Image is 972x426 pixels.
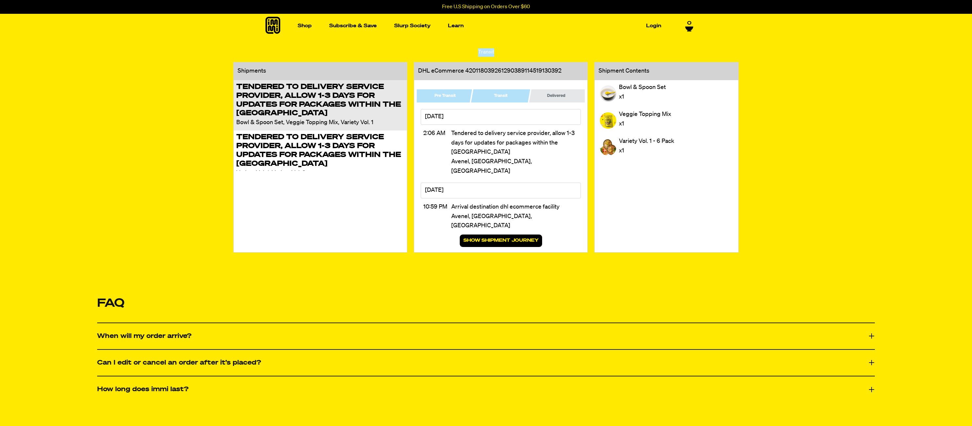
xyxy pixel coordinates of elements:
[327,21,379,31] a: Subscribe & Save
[600,139,616,156] img: Variety Vol. 1 - 6 Pack
[236,83,404,118] h4: Tendered to delivery service provider, allow 1-3 days for updates for packages within the [GEOGRA...
[423,127,451,176] div: 2:06 AM
[295,21,314,31] a: Shop
[619,83,666,92] div: Bowl & Spoon Set
[494,92,508,100] span: Transit
[451,129,578,157] div: Tendered to delivery service provider, allow 1-3 days for updates for packages within the [GEOGRA...
[600,112,616,129] img: Veggie Topping Mix
[97,357,875,369] button: Can I edit or cancel an order after it’s placed?
[423,201,451,231] div: 10:59 PM
[295,14,664,38] nav: Main navigation
[236,168,388,178] span: Variety Vol. 1, Variety Vol. 2
[465,68,561,74] a: 420118039261290389114519130392
[445,21,466,31] a: Learn
[685,20,693,31] a: 0
[547,92,565,100] span: Delivered
[97,383,875,395] button: How long does immi last?
[434,92,456,100] span: Pre Transit
[687,20,691,26] span: 0
[451,202,578,212] div: Arrival destination dhl ecommerce facility
[442,4,530,10] p: Free U.S Shipping on Orders Over $60
[234,62,407,80] section: Shipments
[97,285,875,323] h2: FAQ
[619,146,624,156] div: x 1
[418,68,465,74] span: DHL eCommerce
[451,157,578,176] span: Avenel, [GEOGRAPHIC_DATA], [GEOGRAPHIC_DATA]
[391,21,433,31] a: Slurp Society
[425,186,444,195] span: [DATE]
[595,62,738,80] section: Shipment Contents
[236,118,388,127] span: Bowl & Spoon Set, Veggie Topping Mix, Variety Vol. 1
[3,396,62,423] iframe: Marketing Popup
[460,235,542,247] button: Show shipment journey
[619,92,624,102] div: x 1
[97,330,875,342] button: When will my order arrive?
[619,110,671,119] div: Veggie Topping Mix
[236,133,404,168] h4: Tendered to delivery service provider, allow 1-3 days for updates for packages within the [GEOGRA...
[619,137,674,146] div: Variety Vol. 1 - 6 Pack
[619,119,624,129] div: x 1
[451,212,578,231] span: Avenel, [GEOGRAPHIC_DATA], [GEOGRAPHIC_DATA]
[478,48,494,57] div: Transit
[425,112,444,122] span: [DATE]
[644,21,664,31] a: Login
[600,85,616,102] img: Bowl & Spoon Set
